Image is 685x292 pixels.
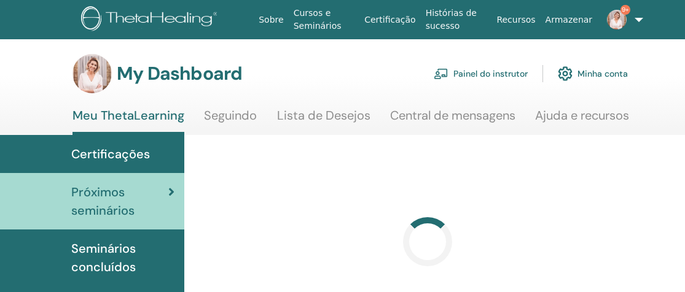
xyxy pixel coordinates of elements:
[289,2,360,37] a: Cursos e Seminários
[254,9,288,31] a: Sobre
[434,60,528,87] a: Painel do instrutor
[491,9,540,31] a: Recursos
[71,183,168,220] span: Próximos seminários
[72,54,112,93] img: default.jpg
[535,108,629,132] a: Ajuda e recursos
[558,60,628,87] a: Minha conta
[558,63,573,84] img: cog.svg
[390,108,515,132] a: Central de mensagens
[204,108,257,132] a: Seguindo
[359,9,420,31] a: Certificação
[607,10,627,29] img: default.jpg
[541,9,597,31] a: Armazenar
[277,108,370,132] a: Lista de Desejos
[81,6,222,34] img: logo.png
[71,145,150,163] span: Certificações
[117,63,242,85] h3: My Dashboard
[421,2,492,37] a: Histórias de sucesso
[434,68,448,79] img: chalkboard-teacher.svg
[71,239,174,276] span: Seminários concluídos
[620,5,630,15] span: 9+
[72,108,184,135] a: Meu ThetaLearning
